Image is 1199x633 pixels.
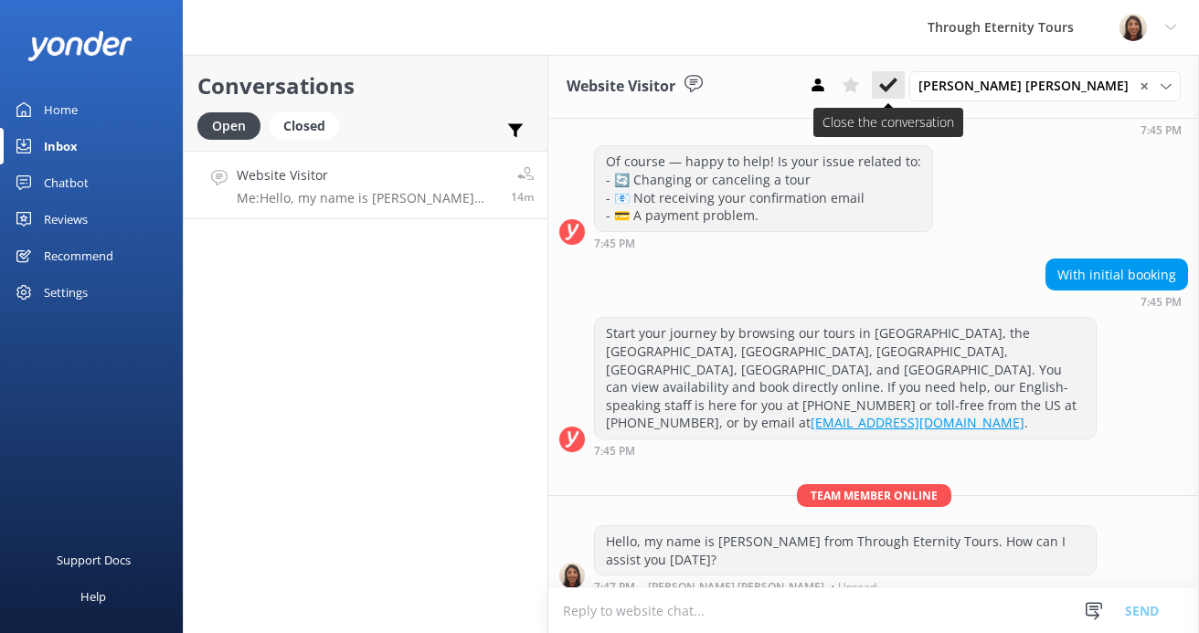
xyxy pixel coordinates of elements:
[197,115,270,135] a: Open
[44,237,113,274] div: Recommend
[270,115,348,135] a: Closed
[909,71,1181,100] div: Assign User
[44,274,88,311] div: Settings
[270,112,339,140] div: Closed
[44,164,89,201] div: Chatbot
[594,238,635,249] strong: 7:45 PM
[594,444,1097,457] div: Sep 04 2025 07:45pm (UTC +02:00) Europe/Amsterdam
[1141,125,1182,136] strong: 7:45 PM
[595,318,1096,438] div: Start your journey by browsing our tours in [GEOGRAPHIC_DATA], the [GEOGRAPHIC_DATA], [GEOGRAPHIC...
[1141,297,1182,308] strong: 7:45 PM
[918,76,1140,96] span: [PERSON_NAME] [PERSON_NAME]
[648,582,824,593] span: [PERSON_NAME] [PERSON_NAME]
[197,69,534,103] h2: Conversations
[831,582,876,593] span: • Unread
[594,580,1097,593] div: Sep 04 2025 07:47pm (UTC +02:00) Europe/Amsterdam
[44,128,78,164] div: Inbox
[595,146,932,230] div: Of course — happy to help! Is your issue related to: - 🔄 Changing or canceling a tour - 📧 Not rec...
[594,446,635,457] strong: 7:45 PM
[57,542,131,578] div: Support Docs
[1046,259,1187,290] div: With initial booking
[1045,295,1188,308] div: Sep 04 2025 07:45pm (UTC +02:00) Europe/Amsterdam
[1002,123,1188,136] div: Sep 04 2025 07:45pm (UTC +02:00) Europe/Amsterdam
[27,31,133,61] img: yonder-white-logo.png
[44,201,88,237] div: Reviews
[594,582,635,593] strong: 7:47 PM
[44,91,78,128] div: Home
[237,165,497,185] h4: Website Visitor
[797,484,951,507] span: Team member online
[1140,78,1149,95] span: ✕
[237,190,497,206] p: Me: Hello, my name is [PERSON_NAME] from Through Eternity Tours. How can I assist you [DATE]?
[811,414,1024,431] a: [EMAIL_ADDRESS][DOMAIN_NAME]
[595,526,1096,575] div: Hello, my name is [PERSON_NAME] from Through Eternity Tours. How can I assist you [DATE]?
[80,578,106,615] div: Help
[567,75,675,99] h3: Website Visitor
[197,112,260,140] div: Open
[594,237,933,249] div: Sep 04 2025 07:45pm (UTC +02:00) Europe/Amsterdam
[1119,14,1147,41] img: 725-1755267273.png
[511,189,534,205] span: Sep 04 2025 07:47pm (UTC +02:00) Europe/Amsterdam
[184,151,547,219] a: Website VisitorMe:Hello, my name is [PERSON_NAME] from Through Eternity Tours. How can I assist y...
